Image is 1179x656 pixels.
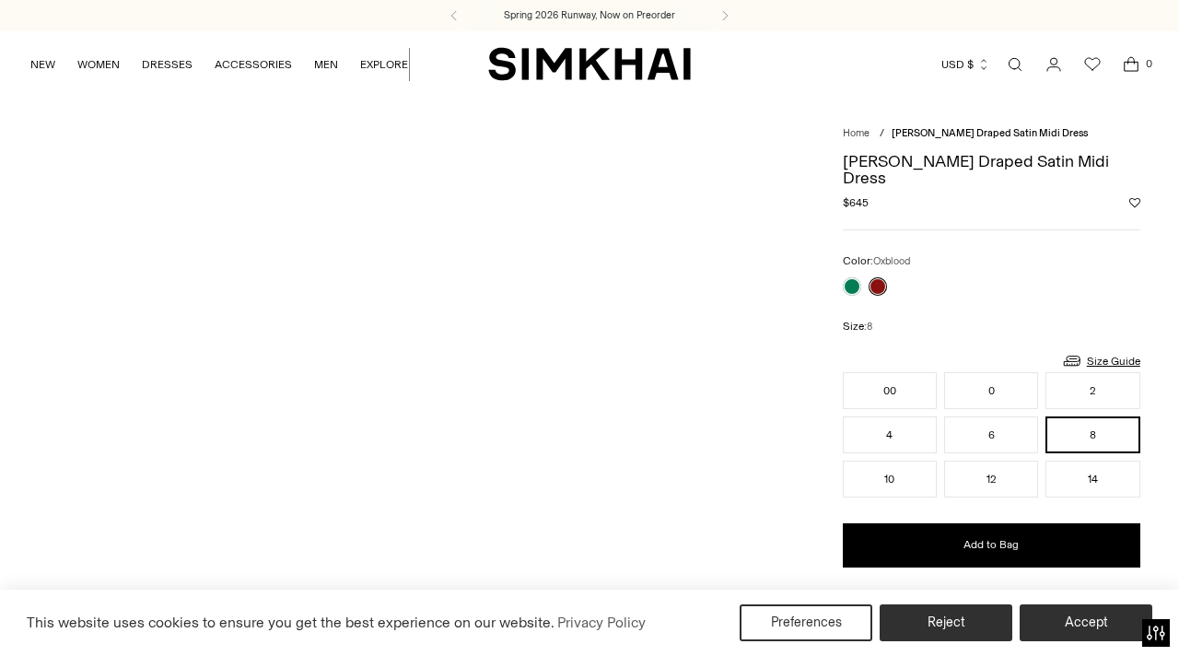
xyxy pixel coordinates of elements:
[1074,46,1111,83] a: Wishlist
[488,46,691,82] a: SIMKHAI
[892,127,1088,139] span: [PERSON_NAME] Draped Satin Midi Dress
[314,44,338,85] a: MEN
[215,44,292,85] a: ACCESSORIES
[1061,349,1140,372] a: Size Guide
[867,321,872,333] span: 8
[740,604,872,641] button: Preferences
[997,46,1033,83] a: Open search modal
[843,153,1140,186] h1: [PERSON_NAME] Draped Satin Midi Dress
[873,255,910,267] span: Oxblood
[1035,46,1072,83] a: Go to the account page
[1045,372,1139,409] button: 2
[843,126,1140,142] nav: breadcrumbs
[941,44,990,85] button: USD $
[27,614,554,631] span: This website uses cookies to ensure you get the best experience on our website.
[843,461,937,498] button: 10
[843,318,872,335] label: Size:
[1113,46,1150,83] a: Open cart modal
[77,44,120,85] a: WOMEN
[944,461,1038,498] button: 12
[1129,197,1140,208] button: Add to Wishlist
[142,44,193,85] a: DRESSES
[1045,461,1139,498] button: 14
[554,609,648,637] a: Privacy Policy (opens in a new tab)
[843,252,910,270] label: Color:
[843,523,1140,568] button: Add to Bag
[944,372,1038,409] button: 0
[843,416,937,453] button: 4
[843,127,870,139] a: Home
[1045,416,1139,453] button: 8
[1020,604,1152,641] button: Accept
[963,537,1019,553] span: Add to Bag
[843,372,937,409] button: 00
[944,416,1038,453] button: 6
[1140,55,1157,72] span: 0
[880,126,884,142] div: /
[360,44,408,85] a: EXPLORE
[30,44,55,85] a: NEW
[880,604,1012,641] button: Reject
[843,194,869,211] span: $645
